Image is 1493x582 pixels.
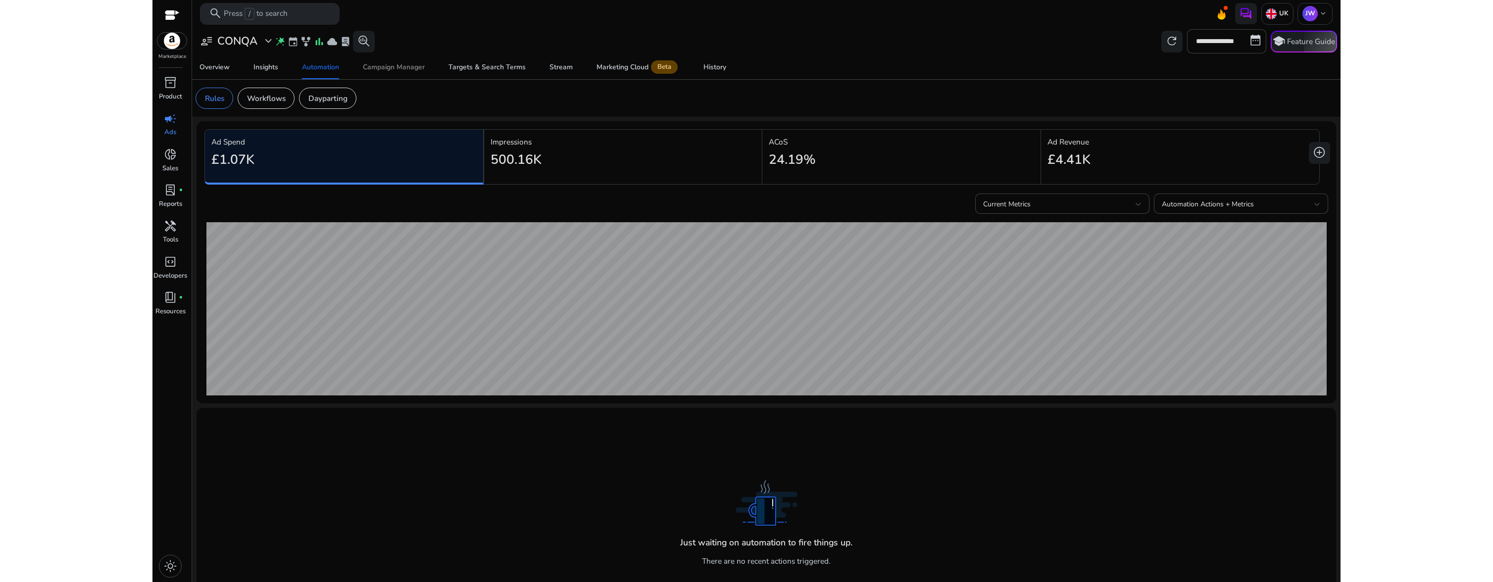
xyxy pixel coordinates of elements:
[164,184,177,196] span: lab_profile
[164,76,177,89] span: inventory_2
[769,136,1034,147] p: ACoS
[353,31,375,52] button: search_insights
[702,555,831,567] p: There are no recent actions triggered.
[769,152,816,168] h2: 24.19%
[164,148,177,161] span: donut_small
[314,36,325,47] span: bar_chart
[491,152,542,168] h2: 500.16K
[179,188,183,193] span: fiber_manual_record
[1277,9,1288,18] p: UK
[300,36,311,47] span: family_history
[164,560,177,573] span: light_mode
[262,35,275,48] span: expand_more
[164,291,177,304] span: book_4
[152,182,188,217] a: lab_profilefiber_manual_recordReports
[164,128,176,138] p: Ads
[158,53,186,60] p: Marketplace
[1313,146,1326,159] span: add_circle
[152,289,188,325] a: book_4fiber_manual_recordResources
[1309,142,1331,164] button: add_circle
[157,33,187,49] img: amazon.svg
[211,152,254,168] h2: £1.07K
[1266,8,1277,19] img: uk.svg
[1047,152,1091,168] h2: £4.41K
[153,271,187,281] p: Developers
[340,36,351,47] span: lab_profile
[152,146,188,182] a: donut_smallSales
[1162,199,1254,209] span: Automation Actions + Metrics
[164,112,177,125] span: campaign
[253,64,278,71] div: Insights
[680,537,852,548] h4: Just waiting on automation to fire things up.
[179,295,183,300] span: fiber_manual_record
[164,255,177,268] span: code_blocks
[1272,35,1285,48] span: school
[247,93,286,104] p: Workflows
[152,74,188,110] a: inventory_2Product
[217,35,257,48] h3: CONQA
[288,36,299,47] span: event
[491,136,755,147] p: Impressions
[1302,6,1318,21] p: JW
[983,199,1031,209] span: Current Metrics
[327,36,338,47] span: cloud
[302,64,339,71] div: Automation
[448,64,526,71] div: Targets & Search Terms
[1271,31,1337,52] button: schoolFeature Guide
[245,8,254,20] span: /
[736,480,797,526] img: analysing_data_dark.svg
[159,92,182,102] p: Product
[363,64,425,71] div: Campaign Manager
[164,220,177,233] span: handyman
[152,110,188,145] a: campaignAds
[163,235,178,245] p: Tools
[155,307,186,317] p: Resources
[152,217,188,253] a: handymanTools
[209,7,222,20] span: search
[152,253,188,289] a: code_blocksDevelopers
[308,93,348,104] p: Dayparting
[357,35,370,48] span: search_insights
[549,64,573,71] div: Stream
[211,136,476,147] p: Ad Spend
[597,63,680,72] div: Marketing Cloud
[224,8,288,20] p: Press to search
[162,164,178,174] p: Sales
[199,64,230,71] div: Overview
[275,36,286,47] span: wand_stars
[159,199,182,209] p: Reports
[205,93,224,104] p: Rules
[1161,31,1183,52] button: refresh
[651,60,678,74] span: Beta
[1319,9,1328,18] span: keyboard_arrow_down
[200,35,213,48] span: user_attributes
[1287,36,1335,47] p: Feature Guide
[703,64,726,71] div: History
[1047,136,1312,147] p: Ad Revenue
[1165,35,1178,48] span: refresh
